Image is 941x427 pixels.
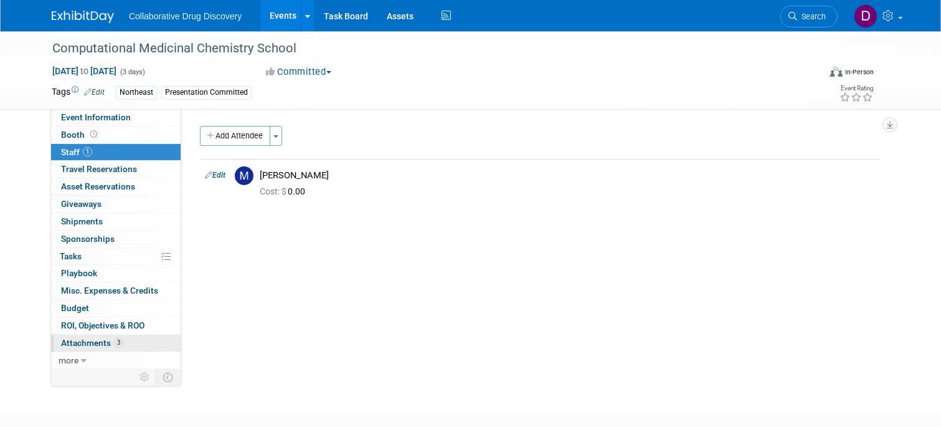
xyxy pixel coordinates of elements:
[134,369,156,385] td: Personalize Event Tab Strip
[235,166,253,185] img: M.jpg
[51,335,181,352] a: Attachments3
[84,88,105,97] a: Edit
[61,303,89,313] span: Budget
[51,161,181,178] a: Travel Reservations
[52,85,105,100] td: Tags
[51,282,181,299] a: Misc. Expenses & Credits
[844,67,874,77] div: In-Person
[116,86,157,99] div: Northeast
[200,126,270,146] button: Add Attendee
[51,317,181,334] a: ROI, Objectives & ROO
[114,338,123,347] span: 3
[260,186,310,196] span: 0.00
[60,251,82,261] span: Tasks
[854,4,877,28] img: Daniel Castro
[260,186,288,196] span: Cost: $
[51,178,181,195] a: Asset Reservations
[61,199,102,209] span: Giveaways
[205,171,225,180] a: Edit
[83,147,92,156] span: 1
[780,6,838,27] a: Search
[61,130,100,140] span: Booth
[59,355,78,365] span: more
[61,164,137,174] span: Travel Reservations
[51,127,181,143] a: Booth
[119,68,145,76] span: (3 days)
[161,86,252,99] div: Presentation Committed
[52,65,117,77] span: [DATE] [DATE]
[51,300,181,317] a: Budget
[260,170,875,181] div: [PERSON_NAME]
[797,12,826,21] span: Search
[156,369,181,385] td: Toggle Event Tabs
[61,216,103,226] span: Shipments
[262,65,336,79] button: Committed
[61,112,131,122] span: Event Information
[51,213,181,230] a: Shipments
[61,181,135,191] span: Asset Reservations
[51,265,181,282] a: Playbook
[61,268,97,278] span: Playbook
[88,130,100,139] span: Booth not reserved yet
[51,196,181,213] a: Giveaways
[61,285,158,295] span: Misc. Expenses & Credits
[61,147,92,157] span: Staff
[51,144,181,161] a: Staff1
[48,37,804,60] div: Computational Medicinal Chemistry School
[51,109,181,126] a: Event Information
[51,248,181,265] a: Tasks
[61,234,115,244] span: Sponsorships
[129,11,242,21] span: Collaborative Drug Discovery
[752,65,874,84] div: Event Format
[51,352,181,369] a: more
[52,11,114,23] img: ExhibitDay
[830,67,843,77] img: Format-Inperson.png
[51,231,181,247] a: Sponsorships
[839,85,873,92] div: Event Rating
[61,338,123,348] span: Attachments
[78,66,90,76] span: to
[61,320,144,330] span: ROI, Objectives & ROO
